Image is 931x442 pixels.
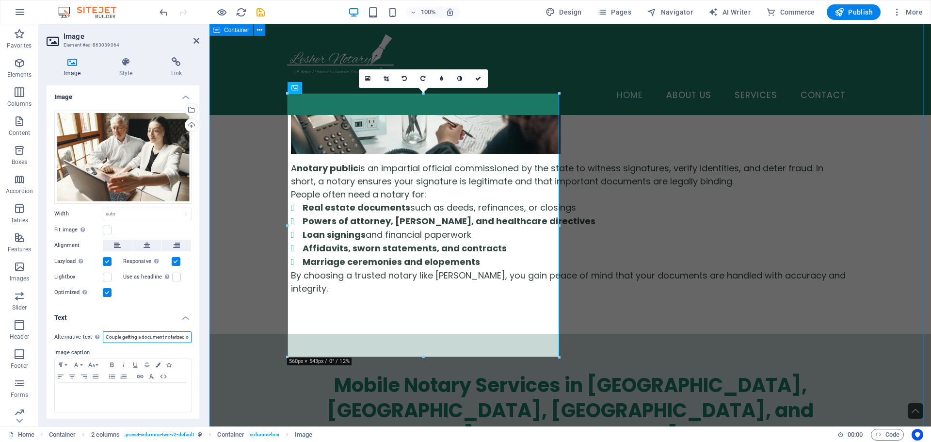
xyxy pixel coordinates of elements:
[9,129,30,137] p: Content
[871,429,904,441] button: Code
[64,41,180,49] h3: Element #ed-863039064
[54,211,103,216] label: Width
[64,32,199,41] h2: Image
[875,429,899,441] span: Code
[643,4,697,20] button: Navigator
[123,271,172,283] label: Use as headline
[66,371,78,382] button: Align Center
[154,57,199,78] h4: Link
[163,359,174,371] button: Icons
[134,371,146,382] button: Insert Link
[546,7,582,17] span: Design
[10,275,30,282] p: Images
[54,111,192,204] div: adult-professionals-sharing-ideas-and-collaborating-on-a-project-using-a-laptop-in-an-indoor-sett...
[158,6,169,18] button: undo
[10,333,29,341] p: Header
[542,4,586,20] button: Design
[123,256,172,267] label: Responsive
[8,429,34,441] a: Home
[54,224,103,236] label: Fit image
[708,7,751,17] span: AI Writer
[359,69,377,88] a: Select files from the file manager, stock photos, or upload file(s)
[54,331,103,343] label: Alternative text
[6,187,33,195] p: Accordion
[11,391,28,399] p: Forms
[146,371,158,382] button: Clear Formatting
[55,359,70,371] button: Paragraph Format
[102,57,153,78] h4: Style
[446,8,454,16] i: On resize automatically adjust zoom level to fit chosen device.
[47,85,199,103] h4: Image
[103,331,192,343] input: Alternative text...
[8,246,31,253] p: Features
[827,4,881,20] button: Publish
[414,69,433,88] a: Rotate right 90°
[56,6,128,18] img: Editor Logo
[55,371,66,382] button: Align Left
[153,359,163,371] button: Colors
[248,429,279,441] span: . columns-box
[54,271,103,283] label: Lightbox
[451,69,469,88] a: Greyscale
[594,4,635,20] button: Pages
[888,4,927,20] button: More
[54,240,103,251] label: Alignment
[198,432,202,437] i: This element is a customizable preset
[255,6,266,18] button: save
[106,371,118,382] button: Unordered List
[848,429,863,441] span: 00 00
[217,429,244,441] span: Click to select. Double-click to edit
[86,359,101,371] button: Font Size
[7,71,32,79] p: Elements
[11,216,28,224] p: Tables
[124,429,194,441] span: . preset-columns-two-v2-default
[396,69,414,88] a: Rotate left 90°
[54,287,103,298] label: Optimized
[433,69,451,88] a: Blur
[118,371,129,382] button: Ordered List
[78,371,90,382] button: Align Right
[762,4,819,20] button: Commerce
[12,304,27,311] p: Slider
[7,42,32,49] p: Favorites
[118,359,129,371] button: Italic (Ctrl+I)
[295,429,312,441] span: Click to select. Double-click to edit
[49,429,76,441] span: Click to select. Double-click to edit
[141,359,153,371] button: Strikethrough
[892,7,923,17] span: More
[54,347,192,359] label: Image caption
[255,7,266,18] i: Save (Ctrl+S)
[912,429,923,441] button: Usercentrics
[54,256,103,267] label: Lazyload
[47,306,199,324] h4: Text
[647,7,693,17] span: Navigator
[377,69,396,88] a: Crop mode
[11,362,28,370] p: Footer
[216,6,227,18] button: Click here to leave preview mode and continue editing
[854,431,856,438] span: :
[91,429,120,441] span: Click to select. Double-click to edit
[835,7,873,17] span: Publish
[469,69,488,88] a: Confirm ( Ctrl ⏎ )
[236,7,247,18] i: Reload page
[420,6,436,18] h6: 100%
[406,6,440,18] button: 100%
[224,27,249,33] span: Container
[766,7,815,17] span: Commerce
[12,158,28,166] p: Boxes
[235,6,247,18] button: reload
[597,7,631,17] span: Pages
[158,7,169,18] i: Undo: Change alternative text (Ctrl+Z)
[106,359,118,371] button: Bold (Ctrl+B)
[705,4,754,20] button: AI Writer
[49,429,312,441] nav: breadcrumb
[129,359,141,371] button: Underline (Ctrl+U)
[158,371,169,382] button: HTML
[70,359,86,371] button: Font Family
[90,371,101,382] button: Align Justify
[47,57,102,78] h4: Image
[7,100,32,108] p: Columns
